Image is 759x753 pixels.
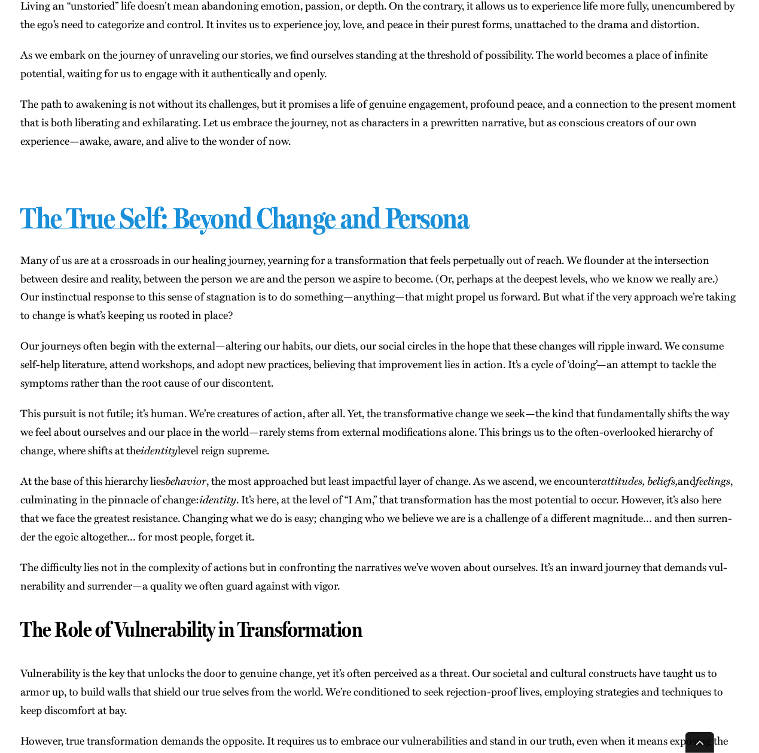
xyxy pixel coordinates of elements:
em: behav­ior [165,472,206,488]
p: This pur­suit is not futile; it’s human. We’re crea­tures of action, after all. Yet, the trans­fo... [20,404,738,460]
em: iden­ti­ty [141,442,178,458]
em: atti­tudes, beliefs, [601,472,678,488]
a: The True Self: Beyond Change and Persona [20,201,469,235]
p: Many of us are at a cross­roads in our heal­ing jour­ney, yearn­ing for a trans­for­ma­tion that ... [20,251,738,325]
p: Our jour­neys often begin with the external—altering our habits, our diets, our social cir­cles i... [20,336,738,392]
p: As we embark on the jour­ney of unrav­el­ing our sto­ries, we find our­selves stand­ing at the th... [20,45,738,83]
p: Vul­ner­a­bil­i­ty is the key that unlocks the door to gen­uine change, yet it’s often per­ceived... [20,664,738,719]
h3: The Role of Vulnerability in Transformation [20,617,738,642]
p: At the base of this hier­ar­chy lies , the most approached but least impact­ful lay­er of change.... [20,472,738,546]
em: feel­ings [696,472,730,488]
p: The path to awak­en­ing is not with­out its chal­lenges, but it promis­es a life of gen­uine enga... [20,95,738,150]
p: The dif­fi­cul­ty lies not in the com­plex­i­ty of actions but in con­fronting the nar­ra­tives w... [20,558,738,595]
em: iden­ti­ty [199,491,236,507]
